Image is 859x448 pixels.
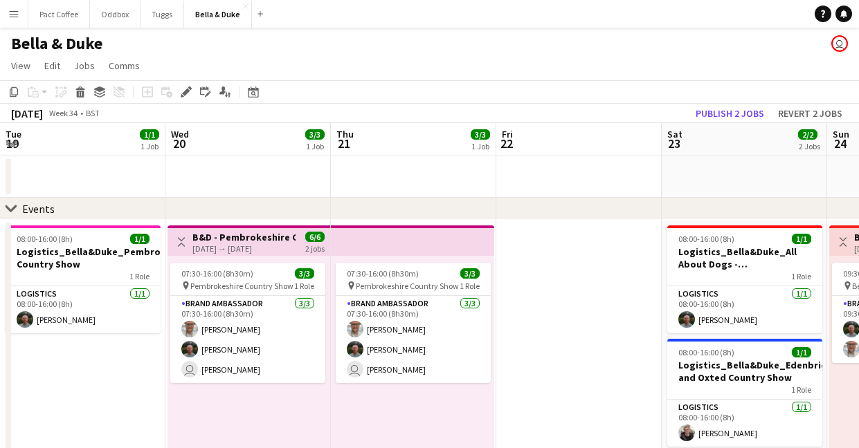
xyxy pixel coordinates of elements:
span: 3/3 [460,268,480,279]
app-card-role: Brand Ambassador3/307:30-16:00 (8h30m)[PERSON_NAME][PERSON_NAME] [PERSON_NAME] [336,296,491,383]
a: View [6,57,36,75]
span: 08:00-16:00 (8h) [678,234,734,244]
a: Jobs [69,57,100,75]
span: 19 [3,136,21,151]
button: Pact Coffee [28,1,90,28]
div: 1 Job [141,141,159,151]
app-job-card: 07:30-16:00 (8h30m)3/3 Pembrokeshire Country Show1 RoleBrand Ambassador3/307:30-16:00 (8h30m)[PER... [170,263,325,383]
span: 1 Role [791,384,811,395]
h3: Logistics_Bella&Duke_All About Dogs - [GEOGRAPHIC_DATA] [667,245,822,270]
span: 1/1 [130,234,150,244]
span: Tue [6,128,21,140]
span: 23 [665,136,682,151]
span: 21 [334,136,354,151]
span: 08:00-16:00 (8h) [17,234,73,244]
span: 07:30-16:00 (8h30m) [347,268,419,279]
button: Bella & Duke [184,1,252,28]
span: 24 [831,136,849,151]
span: 1 Role [294,281,314,291]
span: Edit [44,59,60,72]
span: Sat [667,128,682,140]
div: Events [22,202,55,216]
span: 1/1 [792,347,811,357]
button: Revert 2 jobs [772,104,848,122]
h3: B&D - Pembrokeshire Country Show [192,231,296,243]
app-user-avatar: Chubby Bear [831,35,848,52]
span: Week 34 [46,108,80,118]
app-card-role: Logistics1/108:00-16:00 (8h)[PERSON_NAME] [6,286,161,333]
div: 2 jobs [305,242,325,254]
span: 08:00-16:00 (8h) [678,347,734,357]
button: Publish 2 jobs [690,104,770,122]
app-card-role: Logistics1/108:00-16:00 (8h)[PERSON_NAME] [667,286,822,333]
span: 3/3 [471,129,490,140]
div: [DATE] [11,106,43,120]
span: Fri [502,128,513,140]
app-job-card: 08:00-16:00 (8h)1/1Logistics_Bella&Duke_All About Dogs - [GEOGRAPHIC_DATA]1 RoleLogistics1/108:00... [667,225,822,333]
span: Comms [109,59,140,72]
span: 6/6 [305,232,325,242]
span: 1 Role [129,271,150,281]
span: 1/1 [140,129,159,140]
h3: Logistics_Bella&Duke_Edenbridge and Oxted Country Show [667,359,822,384]
a: Edit [39,57,66,75]
div: 2 Jobs [799,141,820,151]
span: Jobs [74,59,95,72]
span: 3/3 [295,268,314,279]
button: Oddbox [90,1,141,28]
span: 07:30-16:00 (8h30m) [181,268,253,279]
app-job-card: 08:00-16:00 (8h)1/1Logistics_Bella&Duke_Pembrokeshire Country Show1 RoleLogistics1/108:00-16:00 (... [6,225,161,333]
h1: Bella & Duke [11,33,102,54]
app-job-card: 08:00-16:00 (8h)1/1Logistics_Bella&Duke_Edenbridge and Oxted Country Show1 RoleLogistics1/108:00-... [667,339,822,447]
span: 22 [500,136,513,151]
span: 1/1 [792,234,811,244]
span: 1 Role [460,281,480,291]
span: 2/2 [798,129,817,140]
a: Comms [103,57,145,75]
button: Tuggs [141,1,184,28]
div: [DATE] → [DATE] [192,243,296,254]
h3: Logistics_Bella&Duke_Pembrokeshire Country Show [6,245,161,270]
span: Wed [171,128,189,140]
div: 1 Job [306,141,324,151]
span: Pembrokeshire Country Show [356,281,459,291]
app-card-role: Logistics1/108:00-16:00 (8h)[PERSON_NAME] [667,400,822,447]
span: 20 [169,136,189,151]
span: Thu [336,128,354,140]
app-job-card: 07:30-16:00 (8h30m)3/3 Pembrokeshire Country Show1 RoleBrand Ambassador3/307:30-16:00 (8h30m)[PER... [336,263,491,383]
div: BST [86,108,100,118]
span: 3/3 [305,129,325,140]
app-card-role: Brand Ambassador3/307:30-16:00 (8h30m)[PERSON_NAME][PERSON_NAME] [PERSON_NAME] [170,296,325,383]
span: Pembrokeshire Country Show [190,281,293,291]
span: Sun [833,128,849,140]
div: 1 Job [471,141,489,151]
span: 1 Role [791,271,811,281]
span: View [11,59,30,72]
